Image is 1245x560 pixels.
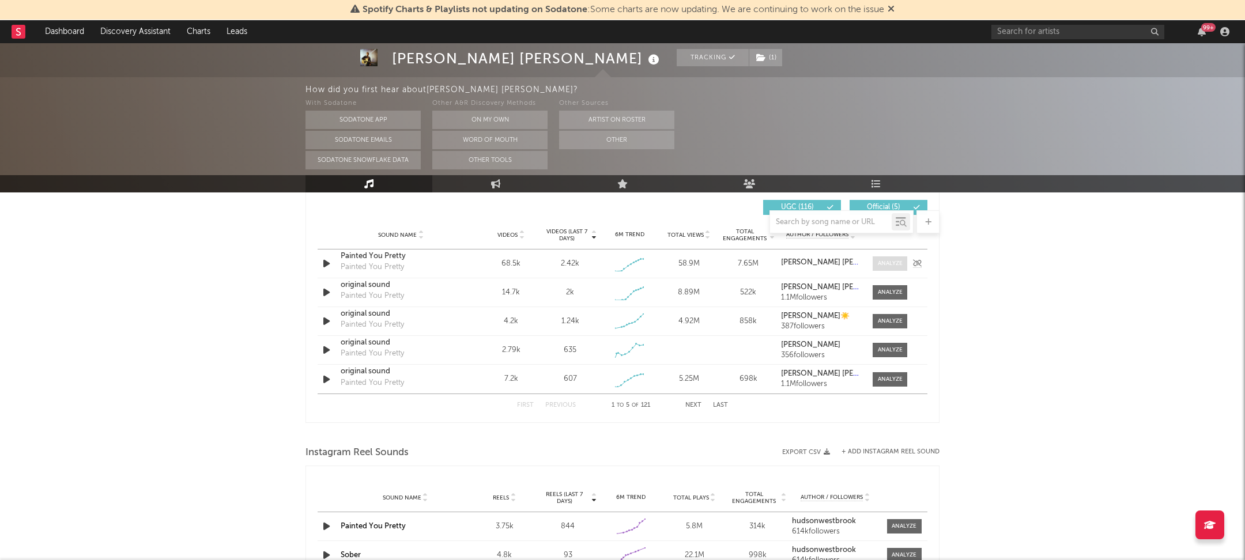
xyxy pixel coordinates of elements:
[484,316,538,327] div: 4.2k
[432,111,548,129] button: On My Own
[781,341,840,349] strong: [PERSON_NAME]
[781,294,861,302] div: 1.1M followers
[179,20,218,43] a: Charts
[341,337,461,349] div: original sound
[305,131,421,149] button: Sodatone Emails
[305,97,421,111] div: With Sodatone
[341,551,361,559] a: Sober
[305,446,409,460] span: Instagram Reel Sounds
[599,399,662,413] div: 1 5 121
[383,494,421,501] span: Sound Name
[566,287,574,298] div: 2k
[792,528,878,536] div: 614k followers
[842,449,940,455] button: + Add Instagram Reel Sound
[341,262,404,273] div: Painted You Pretty
[781,351,861,360] div: 356 followers
[685,402,701,408] button: Next
[341,279,461,291] a: original sound
[781,323,861,331] div: 387 followers
[476,521,533,532] div: 3.75k
[602,493,660,502] div: 6M Trend
[781,380,861,388] div: 1.1M followers
[37,20,92,43] a: Dashboard
[92,20,179,43] a: Discovery Assistant
[617,403,624,408] span: to
[517,402,534,408] button: First
[363,5,587,14] span: Spotify Charts & Playlists not updating on Sodatone
[341,290,404,302] div: Painted You Pretty
[722,228,768,242] span: Total Engagements
[792,517,856,525] strong: hudsonwestbrook
[763,200,841,215] button: UGC(116)
[341,366,461,377] a: original sound
[722,373,775,385] div: 698k
[781,370,861,378] a: [PERSON_NAME] [PERSON_NAME]
[432,97,548,111] div: Other A&R Discovery Methods
[363,5,884,14] span: : Some charts are now updating. We are continuing to work on the issue
[662,373,716,385] div: 5.25M
[713,402,728,408] button: Last
[341,348,404,360] div: Painted You Pretty
[564,373,577,385] div: 607
[850,200,927,215] button: Official(5)
[781,341,861,349] a: [PERSON_NAME]
[603,230,657,239] div: 6M Trend
[559,97,674,111] div: Other Sources
[792,517,878,525] a: hudsonwestbrook
[1198,27,1206,36] button: 99+
[341,308,461,320] a: original sound
[484,287,538,298] div: 14.7k
[544,228,590,242] span: Videos (last 7 days)
[801,494,863,501] span: Author / Followers
[305,83,1245,97] div: How did you first hear about [PERSON_NAME] [PERSON_NAME] ?
[749,49,783,66] span: ( 1 )
[770,218,892,227] input: Search by song name or URL
[722,316,775,327] div: 858k
[493,494,509,501] span: Reels
[781,259,861,267] a: [PERSON_NAME] [PERSON_NAME]
[991,25,1164,39] input: Search for artists
[771,204,824,211] span: UGC ( 116 )
[497,232,518,239] span: Videos
[781,312,850,320] strong: [PERSON_NAME]☀️
[432,131,548,149] button: Word Of Mouth
[539,521,597,532] div: 844
[673,494,709,501] span: Total Plays
[677,49,749,66] button: Tracking
[564,345,576,356] div: 635
[561,316,579,327] div: 1.24k
[484,345,538,356] div: 2.79k
[662,316,716,327] div: 4.92M
[792,546,878,554] a: hudsonwestbrook
[782,449,830,456] button: Export CSV
[888,5,895,14] span: Dismiss
[667,232,704,239] span: Total Views
[781,312,861,320] a: [PERSON_NAME]☀️
[781,283,901,291] strong: [PERSON_NAME] [PERSON_NAME]
[539,491,590,505] span: Reels (last 7 days)
[729,491,780,505] span: Total Engagements
[484,258,538,270] div: 68.5k
[662,287,716,298] div: 8.89M
[666,521,723,532] div: 5.8M
[749,49,782,66] button: (1)
[484,373,538,385] div: 7.2k
[792,546,856,554] strong: hudsonwestbrook
[341,523,406,530] a: Painted You Pretty
[781,370,901,377] strong: [PERSON_NAME] [PERSON_NAME]
[218,20,255,43] a: Leads
[632,403,639,408] span: of
[722,258,775,270] div: 7.65M
[392,49,662,68] div: [PERSON_NAME] [PERSON_NAME]
[662,258,716,270] div: 58.9M
[561,258,579,270] div: 2.42k
[341,251,461,262] div: Painted You Pretty
[559,131,674,149] button: Other
[781,283,861,292] a: [PERSON_NAME] [PERSON_NAME]
[378,232,417,239] span: Sound Name
[857,204,910,211] span: Official ( 5 )
[559,111,674,129] button: Artist on Roster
